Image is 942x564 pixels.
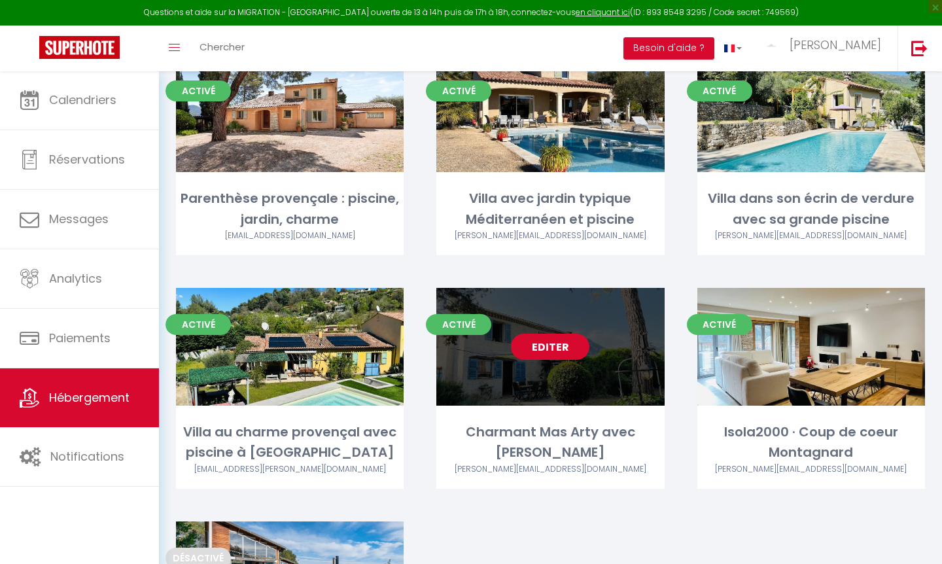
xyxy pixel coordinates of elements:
[176,188,404,230] div: Parenthèse provençale : piscine, jardin, charme
[176,463,404,476] div: Airbnb
[176,422,404,463] div: Villa au charme provençal avec piscine à [GEOGRAPHIC_DATA]
[687,314,752,335] span: Activé
[49,151,125,167] span: Réservations
[39,36,120,59] img: Super Booking
[251,100,329,126] a: Editer
[511,100,589,126] a: Editer
[697,463,925,476] div: Airbnb
[200,40,245,54] span: Chercher
[176,230,404,242] div: Airbnb
[49,330,111,346] span: Paiements
[49,270,102,287] span: Analytics
[10,5,50,44] button: Open LiveChat chat widget
[623,37,714,60] button: Besoin d'aide ?
[436,463,664,476] div: Airbnb
[511,334,589,360] a: Editer
[761,39,781,52] img: ...
[251,334,329,360] a: Editer
[436,188,664,230] div: Villa avec jardin typique Méditerranéen et piscine
[190,26,254,71] a: Chercher
[166,80,231,101] span: Activé
[697,188,925,230] div: Villa dans son écrin de verdure avec sa grande piscine
[697,230,925,242] div: Airbnb
[576,7,630,18] a: en cliquant ici
[436,422,664,463] div: Charmant Mas Arty avec [PERSON_NAME]
[49,211,109,227] span: Messages
[697,422,925,463] div: Isola2000 · Coup de coeur Montagnard
[49,92,116,108] span: Calendriers
[166,314,231,335] span: Activé
[772,334,850,360] a: Editer
[687,80,752,101] span: Activé
[50,448,124,465] span: Notifications
[911,40,928,56] img: logout
[790,37,881,53] span: [PERSON_NAME]
[772,100,850,126] a: Editer
[426,314,491,335] span: Activé
[49,389,130,406] span: Hébergement
[752,26,898,71] a: ... [PERSON_NAME]
[426,80,491,101] span: Activé
[436,230,664,242] div: Airbnb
